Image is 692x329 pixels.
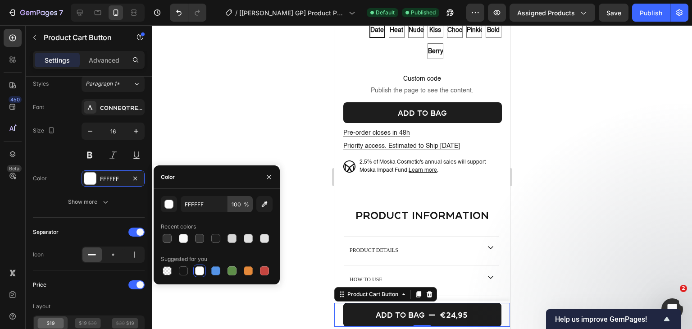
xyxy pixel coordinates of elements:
[9,96,22,103] div: 450
[59,7,63,18] p: 7
[606,9,621,17] span: Save
[33,80,49,88] div: Styles
[244,201,249,209] span: %
[517,8,575,18] span: Assigned Products
[555,314,672,324] button: Show survey - Help us improve GemPages!
[33,103,44,111] div: Font
[44,32,120,43] p: Product Cart Button
[82,76,145,92] button: Paragraph 1*
[555,315,661,324] span: Help us improve GemPages!
[599,4,628,22] button: Save
[170,4,206,22] div: Undo/Redo
[4,4,67,22] button: 7
[510,4,595,22] button: Assigned Products
[334,25,510,329] iframe: Design area
[161,173,175,181] div: Color
[181,196,228,212] input: Eg: FFFFFF
[68,197,110,206] div: Show more
[100,175,126,183] div: FFFFFF
[33,281,46,289] div: Price
[33,228,59,236] div: Separator
[45,55,70,65] p: Settings
[89,55,119,65] p: Advanced
[411,9,436,17] span: Published
[239,8,345,18] span: [[PERSON_NAME] GP] Product Page - [DATE] 11:49:01
[680,285,687,292] span: 2
[632,4,670,22] button: Publish
[161,223,196,231] div: Recent colors
[376,9,395,17] span: Default
[33,174,47,183] div: Color
[33,125,57,137] div: Size
[661,298,683,320] iframe: Intercom live chat
[86,80,120,88] span: Paragraph 1*
[640,8,662,18] div: Publish
[100,104,142,112] div: ConneqtRegular
[33,302,50,311] div: Layout
[33,251,44,259] div: Icon
[161,255,207,263] div: Suggested for you
[235,8,237,18] span: /
[33,194,145,210] button: Show more
[7,165,22,172] div: Beta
